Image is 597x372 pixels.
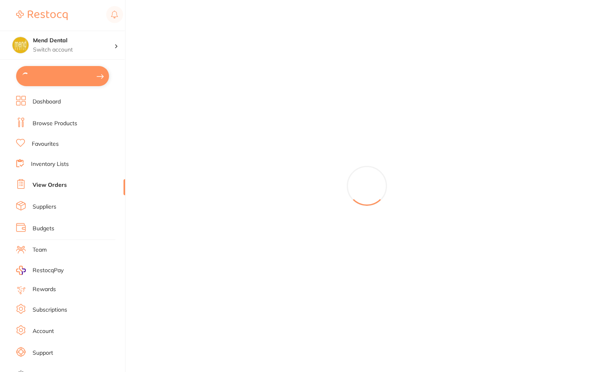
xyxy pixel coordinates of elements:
a: Browse Products [33,120,77,128]
span: RestocqPay [33,267,64,275]
a: Account [33,327,54,335]
a: Budgets [33,225,54,233]
a: Restocq Logo [16,6,68,25]
img: Mend Dental [12,37,29,53]
img: Restocq Logo [16,10,68,20]
a: Dashboard [33,98,61,106]
a: Favourites [32,140,59,148]
a: View Orders [33,181,67,189]
a: Inventory Lists [31,160,69,168]
a: Team [33,246,47,254]
img: RestocqPay [16,266,26,275]
a: Support [33,349,53,357]
a: Suppliers [33,203,56,211]
a: RestocqPay [16,266,64,275]
p: Switch account [33,46,114,54]
h4: Mend Dental [33,37,114,45]
a: Rewards [33,285,56,293]
a: Subscriptions [33,306,67,314]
